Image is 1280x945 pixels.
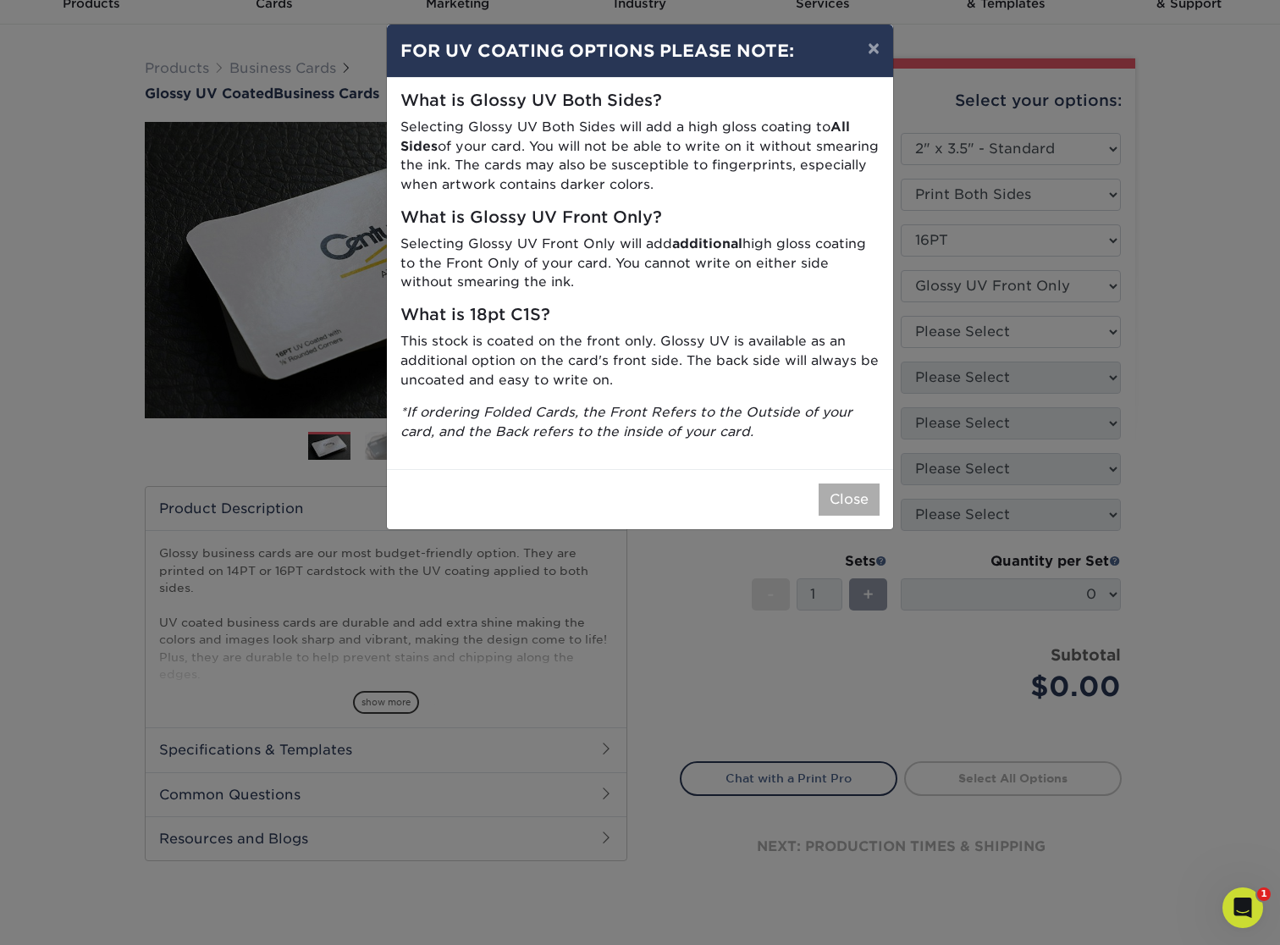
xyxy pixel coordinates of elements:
h4: FOR UV COATING OPTIONS PLEASE NOTE: [400,38,880,64]
strong: All Sides [400,119,850,154]
p: This stock is coated on the front only. Glossy UV is available as an additional option on the car... [400,332,880,390]
button: Close [819,484,880,516]
h5: What is Glossy UV Both Sides? [400,91,880,111]
h5: What is Glossy UV Front Only? [400,208,880,228]
p: Selecting Glossy UV Both Sides will add a high gloss coating to of your card. You will not be abl... [400,118,880,195]
strong: additional [672,235,742,251]
span: 1 [1257,887,1271,901]
button: × [854,25,893,72]
iframe: Intercom live chat [1222,887,1263,928]
p: Selecting Glossy UV Front Only will add high gloss coating to the Front Only of your card. You ca... [400,235,880,292]
i: *If ordering Folded Cards, the Front Refers to the Outside of your card, and the Back refers to t... [400,404,852,439]
h5: What is 18pt C1S? [400,306,880,325]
